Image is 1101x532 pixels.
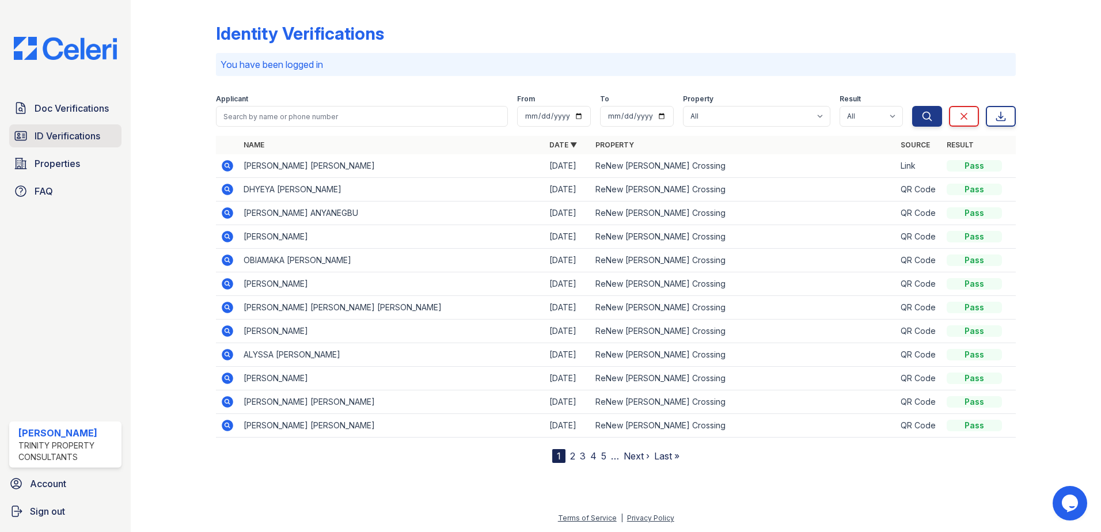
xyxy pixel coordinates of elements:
[947,254,1002,266] div: Pass
[896,225,942,249] td: QR Code
[216,94,248,104] label: Applicant
[896,249,942,272] td: QR Code
[5,37,126,60] img: CE_Logo_Blue-a8612792a0a2168367f1c8372b55b34899dd931a85d93a1a3d3e32e68fde9ad4.png
[35,101,109,115] span: Doc Verifications
[896,414,942,438] td: QR Code
[591,272,897,296] td: ReNew [PERSON_NAME] Crossing
[600,94,609,104] label: To
[611,449,619,463] span: …
[545,178,591,202] td: [DATE]
[590,450,597,462] a: 4
[9,152,122,175] a: Properties
[896,296,942,320] td: QR Code
[239,154,545,178] td: [PERSON_NAME] [PERSON_NAME]
[239,249,545,272] td: OBIAMAKA [PERSON_NAME]
[896,272,942,296] td: QR Code
[601,450,606,462] a: 5
[683,94,713,104] label: Property
[216,106,508,127] input: Search by name or phone number
[545,414,591,438] td: [DATE]
[591,367,897,390] td: ReNew [PERSON_NAME] Crossing
[947,396,1002,408] div: Pass
[591,225,897,249] td: ReNew [PERSON_NAME] Crossing
[9,124,122,147] a: ID Verifications
[896,390,942,414] td: QR Code
[5,500,126,523] a: Sign out
[591,249,897,272] td: ReNew [PERSON_NAME] Crossing
[35,129,100,143] span: ID Verifications
[545,202,591,225] td: [DATE]
[896,154,942,178] td: Link
[239,296,545,320] td: [PERSON_NAME] [PERSON_NAME] [PERSON_NAME]
[947,302,1002,313] div: Pass
[9,180,122,203] a: FAQ
[896,367,942,390] td: QR Code
[552,449,565,463] div: 1
[239,272,545,296] td: [PERSON_NAME]
[591,202,897,225] td: ReNew [PERSON_NAME] Crossing
[517,94,535,104] label: From
[545,390,591,414] td: [DATE]
[621,514,623,522] div: |
[591,414,897,438] td: ReNew [PERSON_NAME] Crossing
[545,296,591,320] td: [DATE]
[545,225,591,249] td: [DATE]
[947,325,1002,337] div: Pass
[35,184,53,198] span: FAQ
[896,320,942,343] td: QR Code
[947,278,1002,290] div: Pass
[595,140,634,149] a: Property
[216,23,384,44] div: Identity Verifications
[239,225,545,249] td: [PERSON_NAME]
[840,94,861,104] label: Result
[545,249,591,272] td: [DATE]
[30,477,66,491] span: Account
[901,140,930,149] a: Source
[947,184,1002,195] div: Pass
[221,58,1011,71] p: You have been logged in
[896,343,942,367] td: QR Code
[30,504,65,518] span: Sign out
[239,414,545,438] td: [PERSON_NAME] [PERSON_NAME]
[947,420,1002,431] div: Pass
[549,140,577,149] a: Date ▼
[239,178,545,202] td: DHYEYA [PERSON_NAME]
[896,178,942,202] td: QR Code
[591,154,897,178] td: ReNew [PERSON_NAME] Crossing
[570,450,575,462] a: 2
[545,367,591,390] td: [DATE]
[947,373,1002,384] div: Pass
[18,426,117,440] div: [PERSON_NAME]
[624,450,650,462] a: Next ›
[244,140,264,149] a: Name
[545,272,591,296] td: [DATE]
[239,320,545,343] td: [PERSON_NAME]
[545,320,591,343] td: [DATE]
[591,296,897,320] td: ReNew [PERSON_NAME] Crossing
[591,343,897,367] td: ReNew [PERSON_NAME] Crossing
[896,202,942,225] td: QR Code
[947,349,1002,360] div: Pass
[239,202,545,225] td: [PERSON_NAME] ANYANEGBU
[947,160,1002,172] div: Pass
[947,140,974,149] a: Result
[5,472,126,495] a: Account
[591,320,897,343] td: ReNew [PERSON_NAME] Crossing
[627,514,674,522] a: Privacy Policy
[239,367,545,390] td: [PERSON_NAME]
[545,343,591,367] td: [DATE]
[591,390,897,414] td: ReNew [PERSON_NAME] Crossing
[947,207,1002,219] div: Pass
[1053,486,1089,520] iframe: chat widget
[947,231,1002,242] div: Pass
[654,450,679,462] a: Last »
[18,440,117,463] div: Trinity Property Consultants
[239,390,545,414] td: [PERSON_NAME] [PERSON_NAME]
[9,97,122,120] a: Doc Verifications
[35,157,80,170] span: Properties
[580,450,586,462] a: 3
[239,343,545,367] td: ALYSSA [PERSON_NAME]
[558,514,617,522] a: Terms of Service
[545,154,591,178] td: [DATE]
